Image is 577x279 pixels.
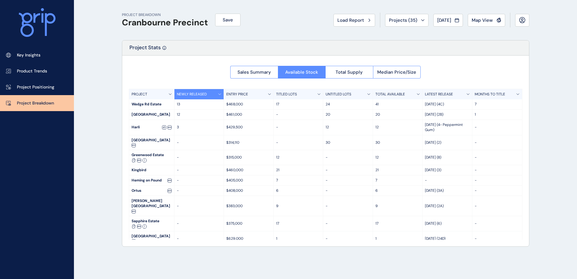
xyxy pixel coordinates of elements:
[475,155,520,160] p: -
[326,155,370,160] p: -
[276,125,321,130] p: -
[468,14,505,27] button: Map View
[326,140,370,145] p: 30
[375,92,405,97] p: TOTAL AVAILABLE
[177,140,222,145] p: -
[425,221,470,226] p: [DATE] (6)
[129,196,174,216] div: [PERSON_NAME][GEOGRAPHIC_DATA]
[326,178,370,183] p: -
[276,168,321,173] p: 21
[337,17,364,23] span: Load Report
[475,188,520,193] p: -
[373,66,421,79] button: Median Price/Size
[475,92,505,97] p: MONTHS TO TITLE
[425,92,453,97] p: LATEST RELEASE
[375,204,420,209] p: 9
[326,168,370,173] p: -
[326,92,351,97] p: UNTITLED LOTS
[377,69,416,75] span: Median Price/Size
[129,110,174,120] div: [GEOGRAPHIC_DATA]
[475,125,520,130] p: -
[278,66,326,79] button: Available Stock
[177,168,222,173] p: -
[425,122,470,133] p: [DATE] (4- Peppermint Gum)
[226,178,271,183] p: $405,000
[276,112,321,117] p: -
[226,155,271,160] p: $315,000
[333,14,375,27] button: Load Report
[425,140,470,145] p: [DATE] (2)
[226,236,271,241] p: $629,000
[177,102,222,107] p: 13
[226,168,271,173] p: $460,000
[177,204,222,209] p: -
[276,92,297,97] p: TITLED LOTS
[326,188,370,193] p: -
[326,204,370,209] p: -
[375,155,420,160] p: 12
[375,188,420,193] p: 6
[475,204,520,209] p: -
[276,236,321,241] p: 1
[177,178,222,183] p: -
[336,69,363,75] span: Total Supply
[326,112,370,117] p: 20
[425,204,470,209] p: [DATE] (2A)
[475,168,520,173] p: -
[17,84,54,90] p: Project Positioning
[226,221,271,226] p: $375,000
[122,12,208,18] p: PROJECT BREAKDOWN
[226,204,271,209] p: $383,000
[425,236,470,241] p: [DATE] (24D)
[129,186,174,196] div: Ortus
[475,140,520,145] p: -
[226,92,248,97] p: ENTRY PRICE
[276,178,321,183] p: 7
[17,52,40,58] p: Key Insights
[325,66,373,79] button: Total Supply
[122,18,208,28] h1: Cranbourne Precinct
[177,188,222,193] p: -
[425,155,470,160] p: [DATE] (8)
[230,66,278,79] button: Sales Summary
[129,135,174,150] div: [GEOGRAPHIC_DATA]
[226,102,271,107] p: $468,000
[177,236,222,241] p: -
[129,165,174,175] div: Kingbird
[425,168,470,173] p: [DATE] (3)
[177,112,222,117] p: 12
[129,44,161,55] p: Project Stats
[17,100,54,106] p: Project Breakdown
[326,221,370,226] p: -
[276,204,321,209] p: 9
[223,17,233,23] span: Save
[215,14,241,26] button: Save
[425,112,470,117] p: [DATE] (2B)
[475,112,520,117] p: 1
[129,150,174,165] div: Greenwood Estate
[425,188,470,193] p: [DATE] (3A)
[375,140,420,145] p: 30
[226,188,271,193] p: $408,000
[17,68,47,74] p: Product Trends
[326,102,370,107] p: 24
[177,92,207,97] p: NEWLY RELEASED
[475,236,520,241] p: -
[237,69,271,75] span: Sales Summary
[276,102,321,107] p: 17
[437,17,451,23] span: [DATE]
[177,155,222,160] p: -
[425,178,470,183] p: -
[129,99,174,109] div: Wedge Rd Estate
[375,125,420,130] p: 12
[326,236,370,241] p: -
[326,125,370,130] p: 12
[375,112,420,117] p: 20
[375,168,420,173] p: 21
[475,221,520,226] p: -
[276,221,321,226] p: 17
[226,125,271,130] p: $429,500
[129,122,174,132] div: Harli
[475,178,520,183] p: -
[385,14,429,27] button: Projects (35)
